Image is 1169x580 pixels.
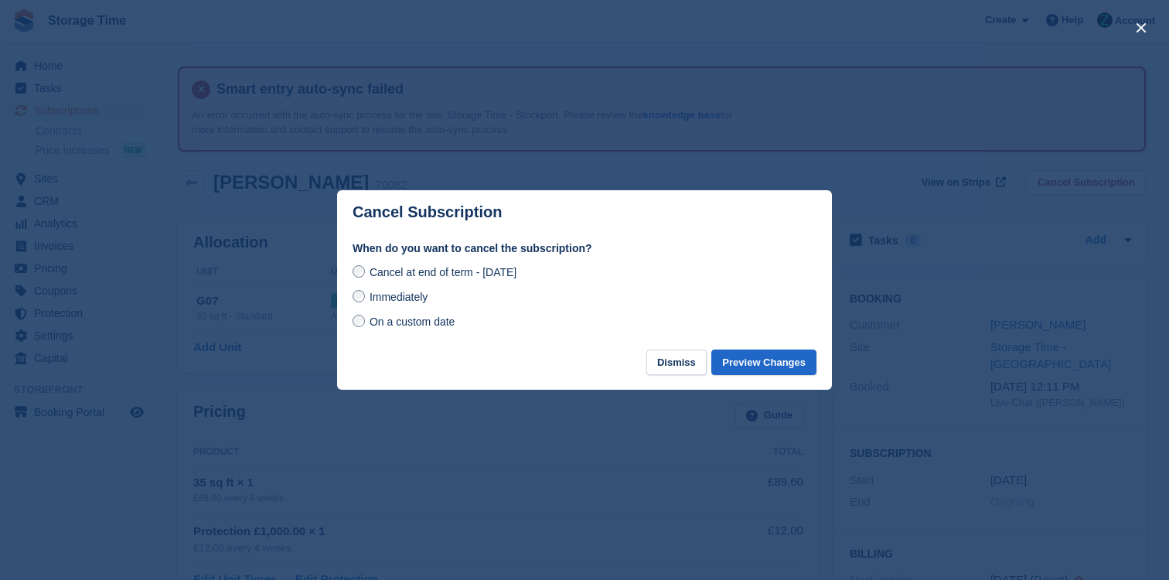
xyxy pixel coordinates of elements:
input: Immediately [353,290,365,302]
span: On a custom date [370,316,455,328]
span: Immediately [370,291,428,303]
span: Cancel at end of term - [DATE] [370,266,516,278]
button: Dismiss [646,350,707,375]
label: When do you want to cancel the subscription? [353,241,816,257]
input: On a custom date [353,315,365,327]
input: Cancel at end of term - [DATE] [353,265,365,278]
button: Preview Changes [711,350,816,375]
p: Cancel Subscription [353,203,502,221]
button: close [1129,15,1154,40]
